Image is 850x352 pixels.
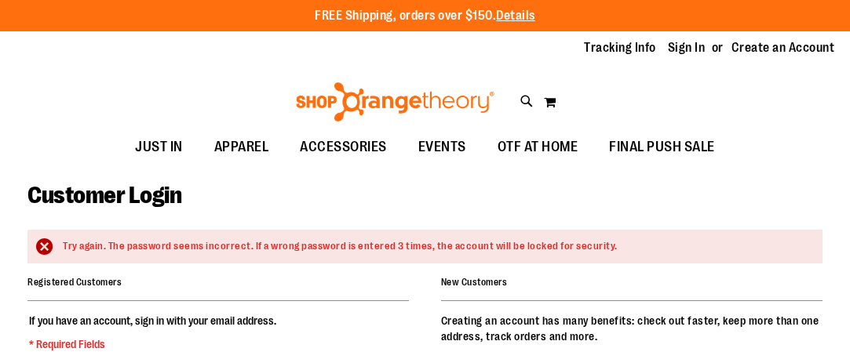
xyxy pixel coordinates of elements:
[441,277,508,288] strong: New Customers
[441,313,823,344] p: Creating an account has many benefits: check out faster, keep more than one address, track orders...
[63,239,807,254] div: Try again. The password seems incorrect. If a wrong password is entered 3 times, the account will...
[496,9,535,23] a: Details
[300,129,387,165] span: ACCESSORIES
[584,39,656,56] a: Tracking Info
[214,129,269,165] span: APPAREL
[315,7,535,25] p: FREE Shipping, orders over $150.
[418,129,466,165] span: EVENTS
[29,336,276,352] span: * Required Fields
[27,277,122,288] strong: Registered Customers
[498,129,578,165] span: OTF AT HOME
[27,182,181,209] span: Customer Login
[27,313,278,352] legend: If you have an account, sign in with your email address.
[609,129,715,165] span: FINAL PUSH SALE
[668,39,706,56] a: Sign In
[135,129,183,165] span: JUST IN
[294,82,497,122] img: Shop Orangetheory
[731,39,835,56] a: Create an Account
